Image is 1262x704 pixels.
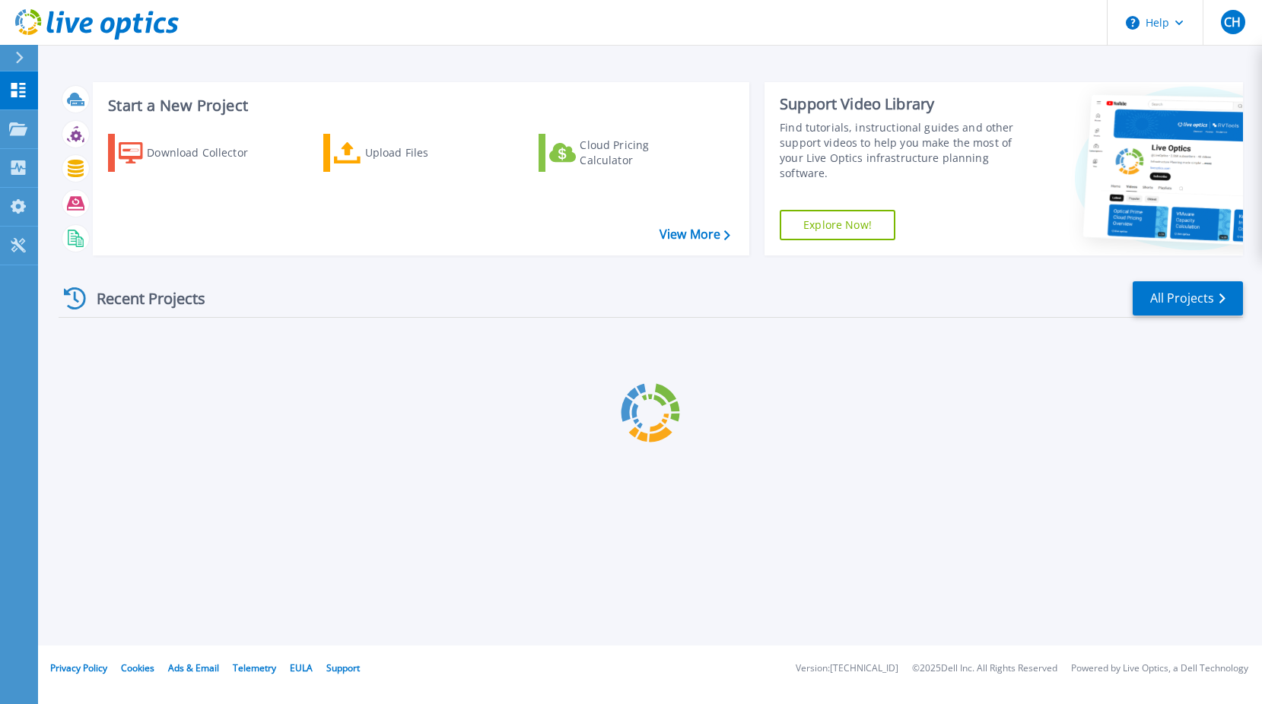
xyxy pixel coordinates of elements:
div: Support Video Library [780,94,1022,114]
a: EULA [290,661,313,674]
a: Cookies [121,661,154,674]
h3: Start a New Project [108,97,730,114]
a: Ads & Email [168,661,219,674]
div: Download Collector [147,138,269,168]
a: Explore Now! [780,210,895,240]
div: Upload Files [365,138,487,168]
a: All Projects [1133,281,1243,316]
div: Find tutorials, instructional guides and other support videos to help you make the most of your L... [780,120,1022,181]
a: Upload Files [323,134,493,172]
div: Recent Projects [59,280,226,317]
div: Cloud Pricing Calculator [580,138,701,168]
a: Privacy Policy [50,661,107,674]
span: CH [1224,16,1241,28]
a: View More [660,227,730,242]
a: Cloud Pricing Calculator [539,134,708,172]
li: Version: [TECHNICAL_ID] [796,664,898,674]
a: Support [326,661,360,674]
a: Telemetry [233,661,276,674]
li: © 2025 Dell Inc. All Rights Reserved [912,664,1057,674]
li: Powered by Live Optics, a Dell Technology [1071,664,1248,674]
a: Download Collector [108,134,278,172]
